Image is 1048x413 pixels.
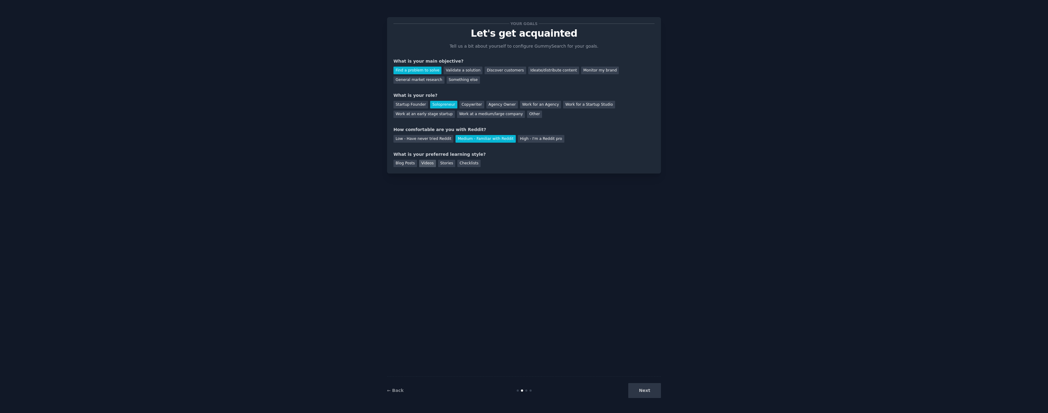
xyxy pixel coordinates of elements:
p: Let's get acquainted [393,28,655,39]
div: Stories [438,160,455,167]
div: What is your role? [393,92,655,99]
div: Checklists [457,160,481,167]
div: Find a problem to solve [393,67,441,74]
div: Other [527,111,542,118]
div: Work for an Agency [520,101,561,108]
div: Discover customers [485,67,526,74]
div: Ideate/distribute content [528,67,579,74]
div: Work for a Startup Studio [563,101,615,108]
div: Agency Owner [486,101,518,108]
div: Videos [419,160,436,167]
a: ← Back [387,388,404,393]
div: Monitor my brand [581,67,619,74]
div: High - I'm a Reddit pro [518,135,564,143]
div: Blog Posts [393,160,417,167]
div: Solopreneur [430,101,457,108]
div: How comfortable are you with Reddit? [393,126,655,133]
div: Medium - Familiar with Reddit [456,135,515,143]
div: Work at a medium/large company [457,111,525,118]
div: Low - Have never tried Reddit [393,135,453,143]
p: Tell us a bit about yourself to configure GummySearch for your goals. [447,43,601,49]
div: What is your preferred learning style? [393,151,655,158]
div: Work at an early stage startup [393,111,455,118]
div: What is your main objective? [393,58,655,64]
span: Your goals [509,20,539,27]
div: Copywriter [459,101,484,108]
div: Something else [447,76,480,84]
div: Startup Founder [393,101,428,108]
div: Validate a solution [444,67,482,74]
div: General market research [393,76,445,84]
